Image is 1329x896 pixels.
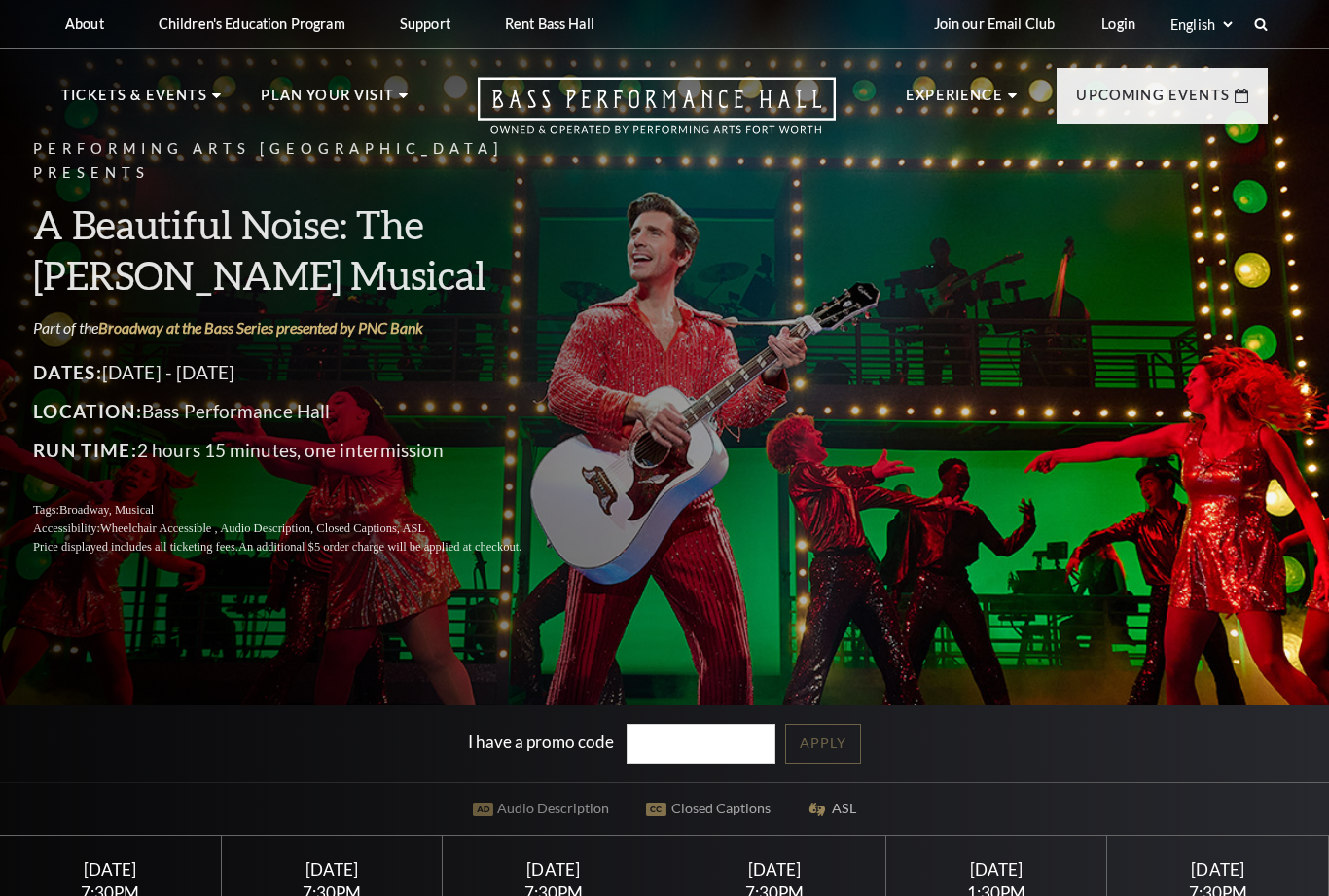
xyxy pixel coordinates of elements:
p: Children's Education Program [159,16,345,32]
p: About [65,16,104,32]
label: I have a promo code [468,732,614,752]
span: Run Time: [61,439,165,461]
div: [DATE] [466,859,640,879]
p: Tickets & Events [61,84,207,119]
p: Rent Bass Hall [505,16,594,32]
span: Wheelchair Accessible , Audio Description, Closed Captions, ASL [128,521,453,535]
p: Bass Performance Hall [61,396,596,427]
span: Dates: [61,362,130,384]
a: Broadway at the Bass Series presented by PNC Bank [126,318,451,337]
p: 2 hours 15 minutes, one intermission [61,435,596,466]
p: Tags: [61,501,596,520]
p: Price displayed includes all ticketing fees. [61,538,596,556]
p: Plan Your Visit [261,84,394,119]
p: Upcoming Events [1076,84,1230,119]
p: [DATE] - [DATE] [61,358,596,389]
div: [DATE] [688,859,862,879]
div: [DATE] [1131,859,1305,879]
div: [DATE] [244,859,418,879]
span: Location: [61,400,170,422]
p: Accessibility: [61,520,596,538]
span: Broadway, Musical [88,503,182,517]
p: Part of the [61,317,596,339]
div: [DATE] [909,859,1083,879]
h3: A Beautiful Noise: The [PERSON_NAME] Musical [61,200,596,300]
p: Experience [906,84,1003,119]
span: An additional $5 order charge will be applied at checkout. [267,540,550,554]
p: Performing Arts [GEOGRAPHIC_DATA] Presents [61,137,596,186]
p: Support [400,16,450,32]
div: [DATE] [23,859,198,879]
select: Select: [1167,16,1236,34]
